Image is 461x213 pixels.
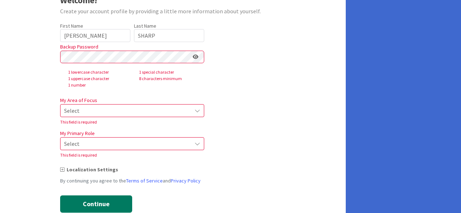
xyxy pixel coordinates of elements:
[126,177,163,184] a: Terms of Service
[62,75,133,82] span: 1 uppercase character
[134,23,156,29] label: Last Name
[60,119,97,125] span: This field is required
[60,7,286,15] div: Create your account profile by providing a little more information about yourself.
[60,152,97,158] span: This field is required
[133,69,204,75] span: 1 special character
[60,177,286,185] div: By continuing you agree to the and
[133,75,204,82] span: 8 characters minimum
[64,106,188,116] span: Select
[171,177,201,184] a: Privacy Policy
[60,130,95,137] label: My Primary Role
[60,195,132,213] button: Continue
[62,69,133,75] span: 1 lowercase character
[60,97,97,104] label: My Area of Focus
[64,139,188,149] span: Select
[62,82,133,88] span: 1 number
[60,43,98,51] label: Backup Password
[60,23,83,29] label: First Name
[60,166,286,173] div: Localization Settings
